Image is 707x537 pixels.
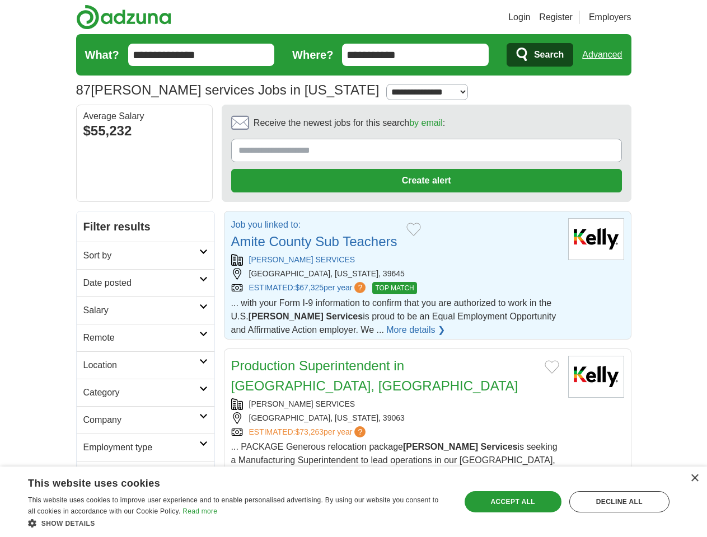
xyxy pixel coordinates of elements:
span: ? [354,282,366,293]
img: Kelly Services logo [568,218,624,260]
img: Kelly Services logo [568,356,624,398]
a: ESTIMATED:$73,263per year? [249,426,368,438]
h2: Sort by [83,249,199,262]
button: Add to favorite jobs [545,360,559,374]
span: TOP MATCH [372,282,416,294]
a: Employment type [77,434,214,461]
span: Receive the newest jobs for this search : [254,116,445,130]
button: Search [507,43,573,67]
a: Date posted [77,269,214,296]
span: Search [534,44,564,66]
span: This website uses cookies to improve user experience and to enable personalised advertising. By u... [28,496,438,515]
div: $55,232 [83,121,205,141]
label: Where? [292,46,333,63]
div: Close [690,474,699,483]
a: Company [77,406,214,434]
span: $67,325 [295,283,324,292]
h2: Filter results [77,211,214,242]
a: Read more, opens a new window [182,507,217,515]
h2: Employment type [83,441,199,454]
button: Add to favorite jobs [406,223,421,236]
a: Category [77,379,214,406]
a: Employers [589,11,631,24]
span: ... with your Form I-9 information to confirm that you are authorized to work in the U.S. is prou... [231,298,556,335]
div: Show details [28,517,447,529]
div: Decline all [569,491,669,512]
a: Amite County Sub Teachers [231,234,397,249]
h2: Date posted [83,276,199,290]
a: Sort by [77,242,214,269]
h2: Remote [83,331,199,345]
a: More details ❯ [386,323,445,337]
a: [PERSON_NAME] SERVICES [249,255,355,264]
strong: [PERSON_NAME] [249,312,324,321]
h2: Company [83,413,199,427]
span: $73,263 [295,427,324,436]
span: Show details [41,520,95,527]
div: This website uses cookies [28,473,419,490]
a: [PERSON_NAME] SERVICES [249,399,355,408]
div: Average Salary [83,112,205,121]
a: by email [409,118,443,128]
span: ? [354,426,366,437]
a: Register [539,11,573,24]
a: Advanced [582,44,622,66]
strong: [PERSON_NAME] [403,442,478,451]
label: What? [85,46,119,63]
a: Login [508,11,530,24]
a: Salary [77,296,214,324]
a: Hours [77,461,214,488]
h2: Salary [83,304,199,317]
button: Create alert [231,169,622,192]
a: Remote [77,324,214,351]
strong: Services [326,312,363,321]
a: ESTIMATED:$67,325per year? [249,282,368,294]
p: Job you linked to: [231,218,397,232]
img: Adzuna logo [76,4,171,30]
span: 87 [76,80,91,100]
h2: Category [83,386,199,399]
a: Location [77,351,214,379]
strong: Services [481,442,518,451]
h1: [PERSON_NAME] services Jobs in [US_STATE] [76,82,380,97]
a: Production Superintendent in [GEOGRAPHIC_DATA], [GEOGRAPHIC_DATA] [231,358,518,393]
div: Accept all [465,491,561,512]
div: [GEOGRAPHIC_DATA], [US_STATE], 39645 [231,268,559,280]
div: [GEOGRAPHIC_DATA], [US_STATE], 39063 [231,412,559,424]
span: ... PACKAGE Generous relocation package is seeking a Manufacturing Superintendent to lead operati... [231,442,558,519]
h2: Location [83,359,199,372]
